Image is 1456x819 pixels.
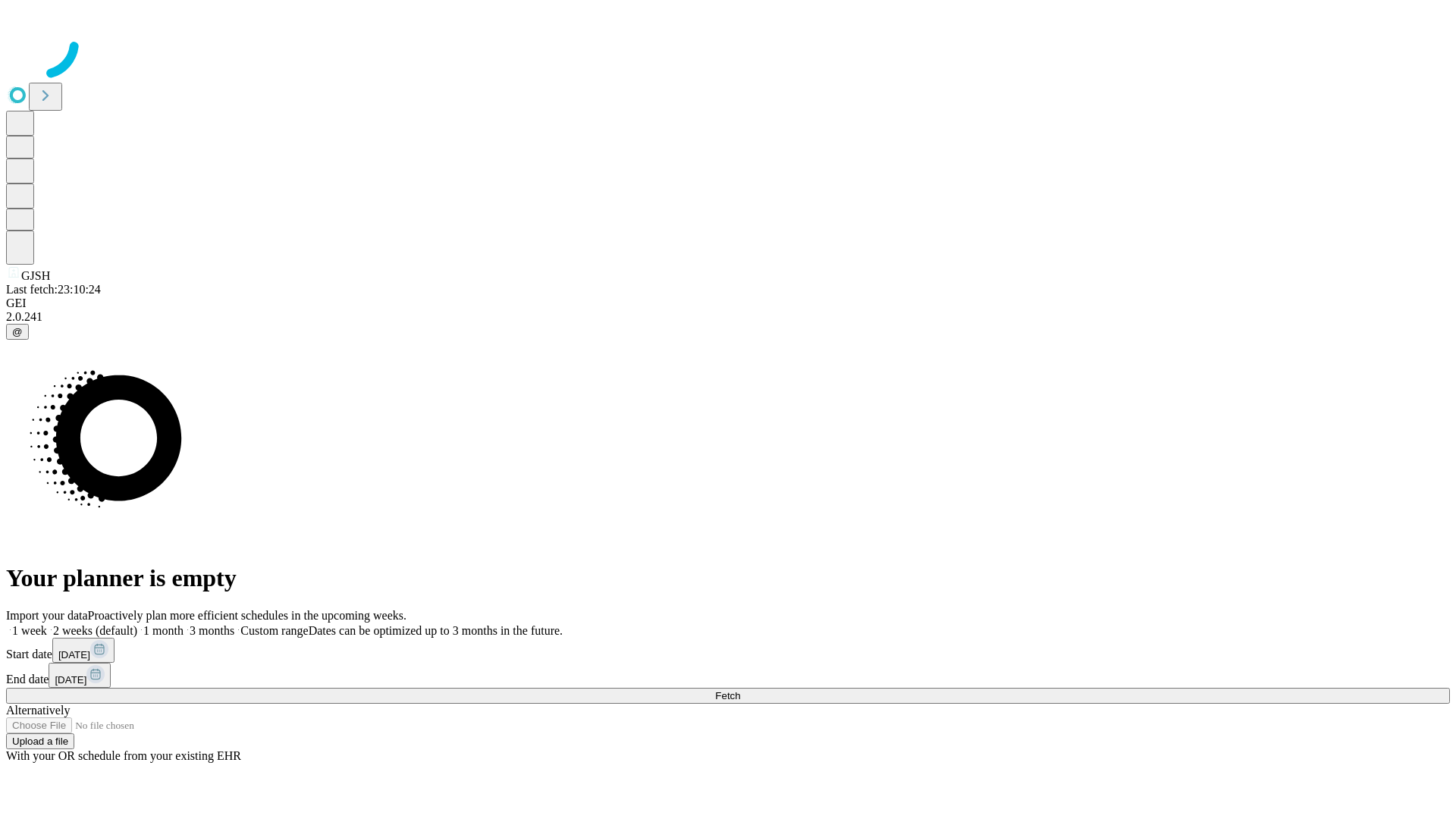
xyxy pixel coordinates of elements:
[55,674,86,686] span: [DATE]
[6,310,1450,324] div: 2.0.241
[6,663,1450,688] div: End date
[715,690,740,701] span: Fetch
[6,283,101,296] span: Last fetch: 23:10:24
[6,609,88,622] span: Import your data
[143,624,184,637] span: 1 month
[6,733,74,749] button: Upload a file
[6,749,241,762] span: With your OR schedule from your existing EHR
[6,638,1450,663] div: Start date
[21,269,50,282] span: GJSH
[240,624,308,637] span: Custom range
[190,624,234,637] span: 3 months
[52,638,115,663] button: [DATE]
[53,624,137,637] span: 2 weeks (default)
[12,624,47,637] span: 1 week
[6,688,1450,704] button: Fetch
[6,297,1450,310] div: GEI
[6,324,29,340] button: @
[309,624,563,637] span: Dates can be optimized up to 3 months in the future.
[6,704,70,717] span: Alternatively
[58,649,90,661] span: [DATE]
[49,663,111,688] button: [DATE]
[6,564,1450,592] h1: Your planner is empty
[88,609,406,622] span: Proactively plan more efficient schedules in the upcoming weeks.
[12,326,23,337] span: @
